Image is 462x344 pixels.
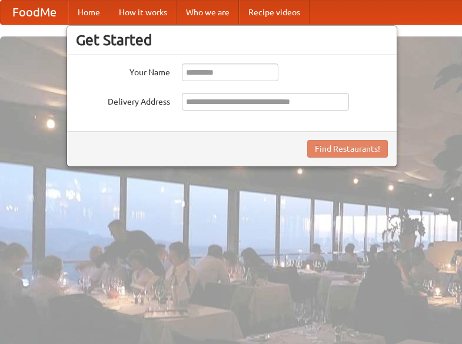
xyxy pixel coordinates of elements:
[239,1,310,24] a: Recipe videos
[76,64,170,78] label: Your Name
[76,31,388,49] h3: Get Started
[68,1,109,24] a: Home
[307,140,388,158] button: Find Restaurants!
[109,1,177,24] a: How it works
[76,93,170,108] label: Delivery Address
[177,1,239,24] a: Who we are
[1,1,68,24] a: FoodMe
